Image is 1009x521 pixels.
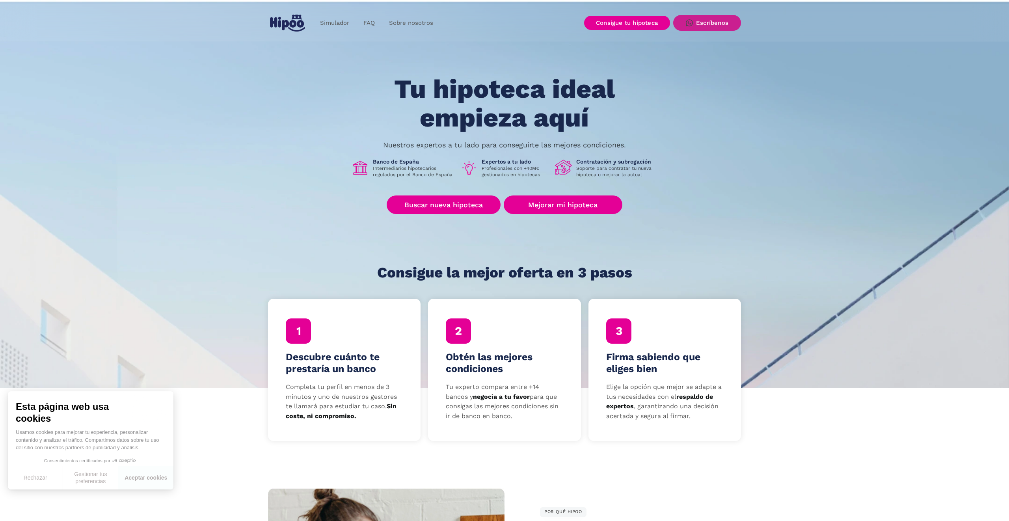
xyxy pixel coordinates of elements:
[377,265,632,281] h1: Consigue la mejor oferta en 3 pasos
[313,15,356,31] a: Simulador
[286,402,397,420] strong: Sin coste, ni compromiso.
[355,75,654,132] h1: Tu hipoteca ideal empieza aquí
[382,15,440,31] a: Sobre nosotros
[373,165,454,178] p: Intermediarios hipotecarios regulados por el Banco de España
[286,351,403,375] h4: Descubre cuánto te prestaría un banco
[268,11,307,35] a: home
[373,158,454,165] h1: Banco de España
[540,507,586,517] div: POR QUÉ HIPOO
[482,158,549,165] h1: Expertos a tu lado
[383,142,626,148] p: Nuestros expertos a tu lado para conseguirte las mejores condiciones.
[286,382,403,421] p: Completa tu perfil en menos de 3 minutos y uno de nuestros gestores te llamará para estudiar tu c...
[446,351,563,375] h4: Obtén las mejores condiciones
[576,165,657,178] p: Soporte para contratar tu nueva hipoteca o mejorar la actual
[387,195,501,214] a: Buscar nueva hipoteca
[696,19,728,26] div: Escríbenos
[606,382,724,421] p: Elige la opción que mejor se adapte a tus necesidades con el , garantizando una decisión acertada...
[473,393,530,400] strong: negocia a tu favor
[482,165,549,178] p: Profesionales con +40M€ gestionados en hipotecas
[584,16,670,30] a: Consigue tu hipoteca
[504,195,622,214] a: Mejorar mi hipoteca
[673,15,741,31] a: Escríbenos
[446,382,563,421] p: Tu experto compara entre +14 bancos y para que consigas las mejores condiciones sin ir de banco e...
[576,158,657,165] h1: Contratación y subrogación
[606,351,724,375] h4: Firma sabiendo que eliges bien
[356,15,382,31] a: FAQ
